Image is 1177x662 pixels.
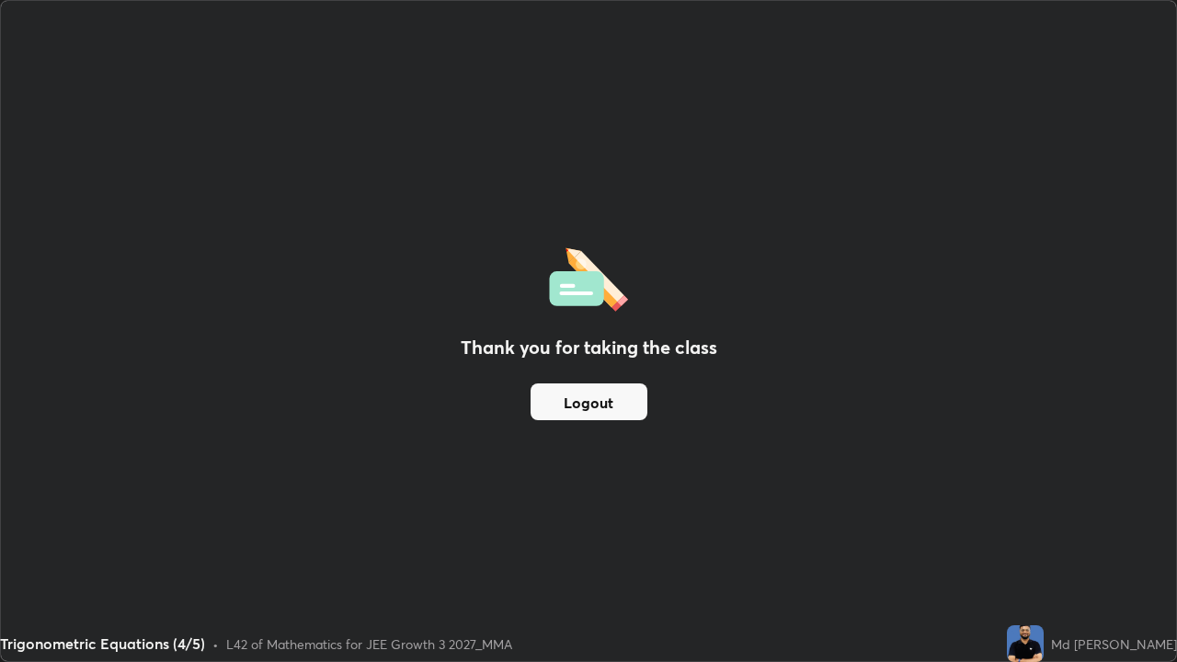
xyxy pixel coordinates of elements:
[1051,634,1177,654] div: Md [PERSON_NAME]
[531,383,647,420] button: Logout
[226,634,512,654] div: L42 of Mathematics for JEE Growth 3 2027_MMA
[549,242,628,312] img: offlineFeedback.1438e8b3.svg
[212,634,219,654] div: •
[461,334,717,361] h2: Thank you for taking the class
[1007,625,1044,662] img: 2958a625379348b7bd8472edfd5724da.jpg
